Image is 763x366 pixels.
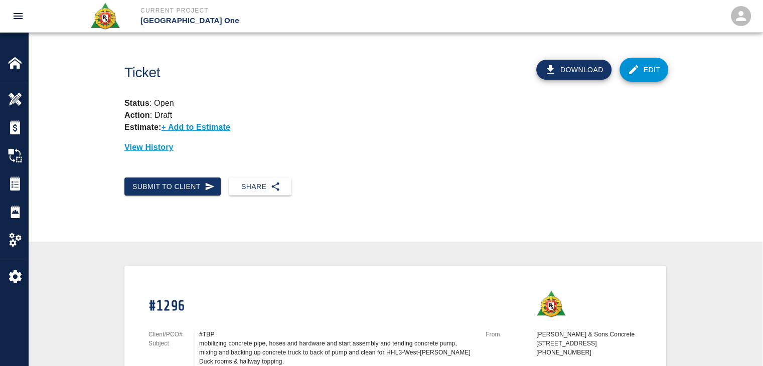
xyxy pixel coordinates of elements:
[124,97,666,109] p: : Open
[536,290,566,318] img: Roger & Sons Concrete
[124,65,437,81] h1: Ticket
[713,318,763,366] iframe: Chat Widget
[124,141,666,153] p: View History
[6,4,30,28] button: open drawer
[124,111,172,119] p: : Draft
[90,2,120,30] img: Roger & Sons Concrete
[148,298,474,315] h1: #1296
[124,99,149,107] strong: Status
[124,111,150,119] strong: Action
[229,177,291,196] button: Share
[140,6,436,15] p: Current Project
[140,15,436,27] p: [GEOGRAPHIC_DATA] One
[536,348,642,357] p: [PHONE_NUMBER]
[199,339,474,366] div: mobilizing concrete pipe, hoses and hardware and start assembly and tending concrete pump, mixing...
[148,339,195,348] p: Subject
[148,330,195,339] p: Client/PCO#
[124,177,221,196] button: Submit to Client
[536,339,642,348] p: [STREET_ADDRESS]
[199,330,474,339] div: #TBP
[620,58,669,82] a: Edit
[124,123,161,131] strong: Estimate:
[536,60,612,80] button: Download
[161,123,230,131] p: + Add to Estimate
[486,330,532,339] p: From
[536,330,642,339] p: [PERSON_NAME] & Sons Concrete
